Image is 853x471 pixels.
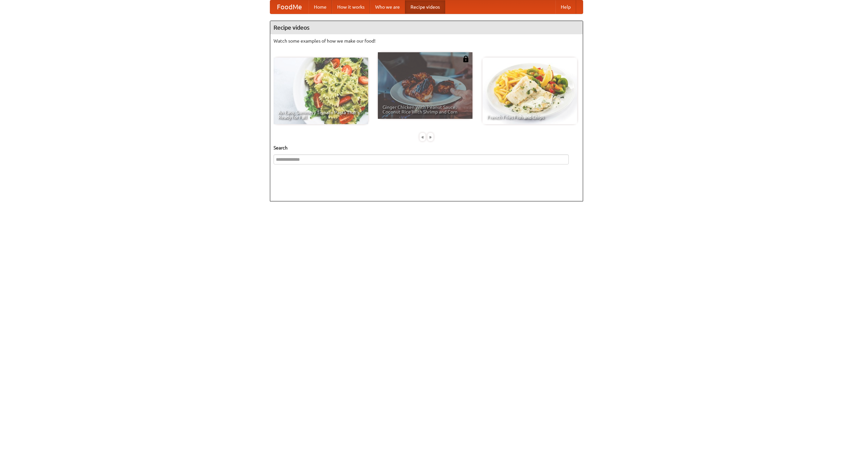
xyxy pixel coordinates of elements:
[462,56,469,62] img: 483408.png
[482,58,577,124] a: French Fries Fish and Chips
[278,110,364,119] span: An Easy, Summery Tomato Pasta That's Ready for Fall
[370,0,405,14] a: Who we are
[270,0,309,14] a: FoodMe
[332,0,370,14] a: How it works
[420,133,426,141] div: «
[555,0,576,14] a: Help
[274,144,579,151] h5: Search
[309,0,332,14] a: Home
[274,38,579,44] p: Watch some examples of how we make our food!
[405,0,445,14] a: Recipe videos
[274,58,368,124] a: An Easy, Summery Tomato Pasta That's Ready for Fall
[487,115,572,119] span: French Fries Fish and Chips
[427,133,433,141] div: »
[270,21,583,34] h4: Recipe videos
